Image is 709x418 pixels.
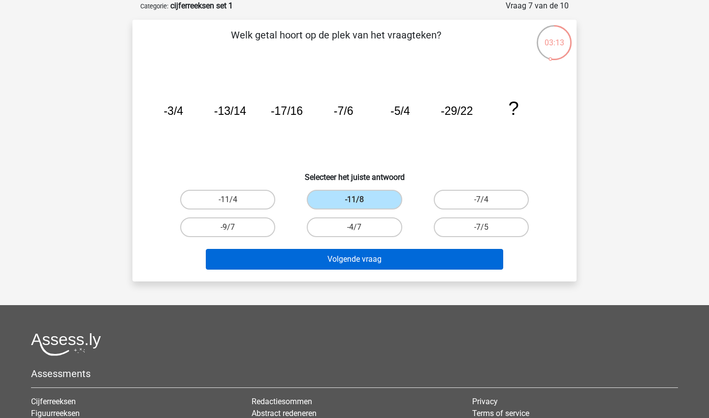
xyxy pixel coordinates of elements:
[206,249,504,270] button: Volgende vraag
[180,190,275,209] label: -11/4
[31,368,678,380] h5: Assessments
[536,24,573,49] div: 03:13
[508,98,518,119] tspan: ?
[214,104,246,117] tspan: -13/14
[472,397,498,406] a: Privacy
[334,104,354,117] tspan: -7/6
[441,104,473,117] tspan: -29/22
[434,217,529,237] label: -7/5
[434,190,529,209] label: -7/4
[170,1,233,10] strong: cijferreeksen set 1
[148,28,524,57] p: Welk getal hoort op de plek van het vraagteken?
[31,409,80,418] a: Figuurreeksen
[307,217,402,237] label: -4/7
[163,104,183,117] tspan: -3/4
[271,104,303,117] tspan: -17/16
[252,409,317,418] a: Abstract redeneren
[180,217,275,237] label: -9/7
[140,2,168,10] small: Categorie:
[148,165,561,182] h6: Selecteer het juiste antwoord
[390,104,410,117] tspan: -5/4
[31,397,76,406] a: Cijferreeksen
[252,397,312,406] a: Redactiesommen
[307,190,402,209] label: -11/8
[31,333,101,356] img: Assessly logo
[472,409,529,418] a: Terms of service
